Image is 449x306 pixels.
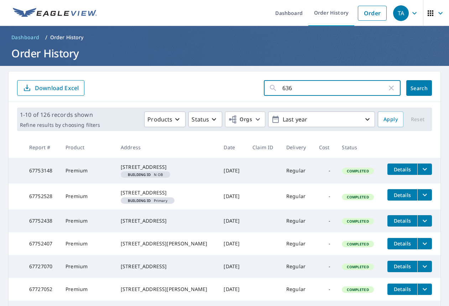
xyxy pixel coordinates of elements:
span: Details [392,192,413,198]
button: filesDropdownBtn-67752528 [417,189,432,201]
span: N OB [124,173,167,176]
td: [DATE] [218,158,247,183]
span: Details [392,263,413,270]
span: Dashboard [11,34,40,41]
td: - [313,232,336,255]
td: [DATE] [218,209,247,232]
p: Refine results by choosing filters [20,122,100,128]
td: Premium [60,209,115,232]
th: Status [336,137,382,158]
p: Download Excel [35,84,79,92]
span: Details [392,286,413,292]
p: Products [147,115,172,124]
span: Completed [343,287,373,292]
th: Date [218,137,247,158]
span: Completed [343,242,373,247]
span: Details [392,240,413,247]
button: detailsBtn-67727052 [387,284,417,295]
span: Completed [343,219,373,224]
em: Building ID [128,199,151,202]
div: [STREET_ADDRESS] [121,263,212,270]
span: Details [392,217,413,224]
td: - [313,158,336,183]
div: [STREET_ADDRESS] [121,217,212,224]
button: detailsBtn-67753148 [387,164,417,175]
td: Premium [60,183,115,209]
td: 67752528 [24,183,60,209]
button: filesDropdownBtn-67753148 [417,164,432,175]
button: detailsBtn-67752407 [387,238,417,249]
li: / [45,33,47,42]
div: TA [393,5,409,21]
span: Completed [343,195,373,199]
td: - [313,209,336,232]
td: 67727070 [24,255,60,278]
button: Products [144,111,186,127]
button: filesDropdownBtn-67727070 [417,261,432,272]
div: [STREET_ADDRESS] [121,189,212,196]
td: Premium [60,232,115,255]
span: Orgs [228,115,252,124]
td: [DATE] [218,278,247,301]
p: Status [192,115,209,124]
td: 67753148 [24,158,60,183]
button: detailsBtn-67752528 [387,189,417,201]
button: detailsBtn-67727070 [387,261,417,272]
td: - [313,183,336,209]
td: - [313,278,336,301]
button: Apply [378,111,403,127]
button: Search [406,80,432,96]
td: Premium [60,255,115,278]
td: 67727052 [24,278,60,301]
th: Address [115,137,218,158]
button: filesDropdownBtn-67752438 [417,215,432,227]
td: Regular [281,209,313,232]
td: [DATE] [218,255,247,278]
img: EV Logo [13,8,97,19]
div: [STREET_ADDRESS][PERSON_NAME] [121,286,212,293]
td: Regular [281,232,313,255]
span: Apply [383,115,398,124]
button: Status [188,111,222,127]
span: Primary [124,199,172,202]
div: [STREET_ADDRESS][PERSON_NAME] [121,240,212,247]
span: Completed [343,168,373,173]
a: Dashboard [9,32,42,43]
td: 67752407 [24,232,60,255]
h1: Order History [9,46,440,61]
p: Order History [50,34,84,41]
button: Orgs [225,111,265,127]
td: Regular [281,278,313,301]
td: Regular [281,158,313,183]
em: Building ID [128,173,151,176]
a: Order [358,6,387,21]
p: Last year [280,113,363,126]
th: Delivery [281,137,313,158]
p: 1-10 of 126 records shown [20,110,100,119]
input: Address, Report #, Claim ID, etc. [282,78,387,98]
button: Last year [268,111,375,127]
th: Claim ID [247,137,281,158]
span: Search [412,85,426,92]
nav: breadcrumb [9,32,440,43]
th: Report # [24,137,60,158]
button: Download Excel [17,80,84,96]
span: Details [392,166,413,173]
td: - [313,255,336,278]
td: Premium [60,278,115,301]
button: filesDropdownBtn-67727052 [417,284,432,295]
button: filesDropdownBtn-67752407 [417,238,432,249]
th: Cost [313,137,336,158]
span: Completed [343,264,373,269]
th: Product [60,137,115,158]
td: [DATE] [218,232,247,255]
td: [DATE] [218,183,247,209]
div: [STREET_ADDRESS] [121,164,212,171]
td: Premium [60,158,115,183]
td: Regular [281,183,313,209]
button: detailsBtn-67752438 [387,215,417,227]
td: 67752438 [24,209,60,232]
td: Regular [281,255,313,278]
